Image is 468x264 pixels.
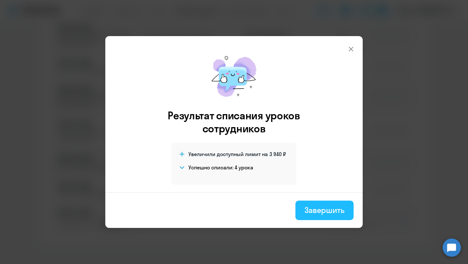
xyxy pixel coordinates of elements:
[295,201,354,220] button: Завершить
[269,151,286,158] span: 3 940 ₽
[205,49,263,104] img: mirage-message.png
[305,205,344,215] div: Завершить
[188,164,253,171] h4: Успешно списали: 4 урока
[159,109,309,135] h3: Результат списания уроков сотрудников
[188,151,268,158] span: Увеличили доступный лимит на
